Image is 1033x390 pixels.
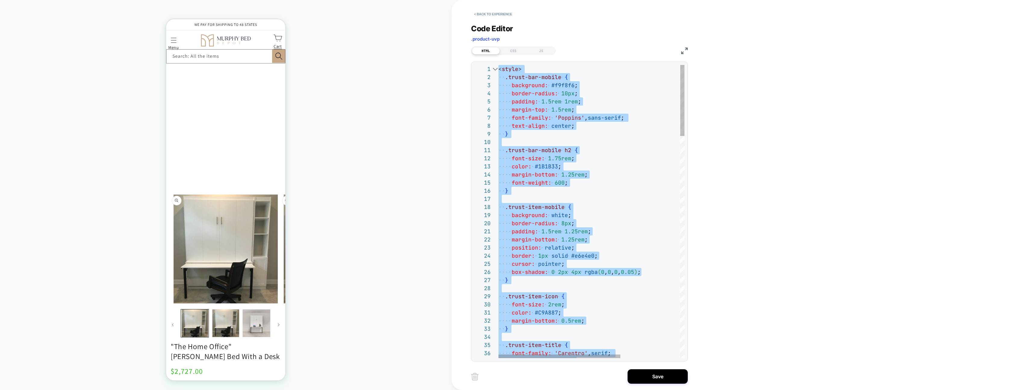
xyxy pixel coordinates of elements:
[565,98,578,105] span: 1rem
[1,25,14,32] span: Menu
[512,171,558,178] span: margin-bottom:
[505,147,561,154] span: .trust-bar-mobile
[1,14,14,28] summary: Menu
[561,317,581,324] span: 0.5rem
[512,82,548,89] span: background:
[474,138,491,146] div: 10
[527,47,555,54] div: JS
[561,301,565,308] span: ;
[474,187,491,195] div: 16
[5,322,115,342] h1: "The Home Office" [PERSON_NAME] Bed With a Desk
[578,98,581,105] span: ;
[571,122,575,129] span: ;
[500,47,527,54] div: CSS
[551,106,571,113] span: 1.5rem
[512,269,548,275] span: box-shadow:
[474,73,491,81] div: 2
[474,309,491,317] div: 31
[541,98,561,105] span: 1.5rem
[474,203,491,211] div: 18
[474,268,491,276] div: 26
[558,269,568,275] span: 2px
[512,236,558,243] span: margin-bottom:
[5,347,37,357] span: $2,727.00
[474,300,491,309] div: 30
[512,317,558,324] span: margin-bottom:
[106,30,119,44] button: Search
[555,114,585,121] span: 'Poppins'
[34,15,85,27] img: MurphyBedDepot
[512,220,558,227] span: border-radius:
[471,24,513,33] span: Code Editor
[512,301,545,308] span: font-size:
[512,309,532,316] span: color:
[538,252,548,259] span: 1px
[512,212,548,219] span: background:
[571,106,575,113] span: ;
[518,66,522,72] span: >
[621,269,634,275] span: 0.05
[588,114,621,121] span: sans-serif
[45,290,73,318] button: Load image 2 in gallery view
[474,89,491,97] div: 4
[474,154,491,162] div: 12
[505,342,561,349] span: .trust-item-title
[538,260,561,267] span: pointer
[561,260,565,267] span: ;
[585,269,598,275] span: rgba
[604,269,608,275] span: ,
[565,74,568,81] span: {
[628,369,688,384] button: Save
[512,179,551,186] span: font-weight:
[558,309,561,316] span: ;
[585,171,588,178] span: ;
[474,106,491,114] div: 6
[561,220,571,227] span: 8px
[551,269,555,275] span: 0
[512,244,541,251] span: position:
[535,163,558,170] span: #1B1B33
[575,147,578,154] span: {
[548,155,571,162] span: 1.75rem
[571,220,575,227] span: ;
[571,252,594,259] span: #e6e4e0
[76,290,104,318] button: Load image 3 in gallery view
[571,269,581,275] span: 4px
[541,228,561,235] span: 1.5rem
[474,162,491,170] div: 13
[561,90,575,97] span: 10px
[474,341,491,349] div: 35
[474,97,491,106] div: 5
[474,195,491,203] div: 17
[471,373,479,380] img: delete
[585,236,588,243] span: ;
[505,325,508,332] span: }
[474,170,491,179] div: 14
[611,269,614,275] span: ,
[474,325,491,333] div: 33
[608,350,611,357] span: ;
[474,349,491,357] div: 36
[618,269,621,275] span: ,
[472,47,500,54] div: HTML
[614,269,618,275] span: 0
[505,293,558,300] span: .trust-item-icon
[581,317,585,324] span: ;
[545,244,571,251] span: relative
[568,204,571,210] span: {
[474,122,491,130] div: 8
[474,333,491,341] div: 34
[498,66,502,72] span: <
[505,74,561,81] span: .trust-bar-mobile
[535,309,558,316] span: #C9A887
[474,252,491,260] div: 24
[505,204,565,210] span: .trust-item-mobile
[591,350,608,357] span: serif
[588,350,591,357] span: ,
[505,277,508,284] span: }
[474,244,491,252] div: 23
[471,36,500,42] span: .product-uvp
[634,269,637,275] span: )
[512,155,545,162] span: font-size:
[585,114,588,121] span: ,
